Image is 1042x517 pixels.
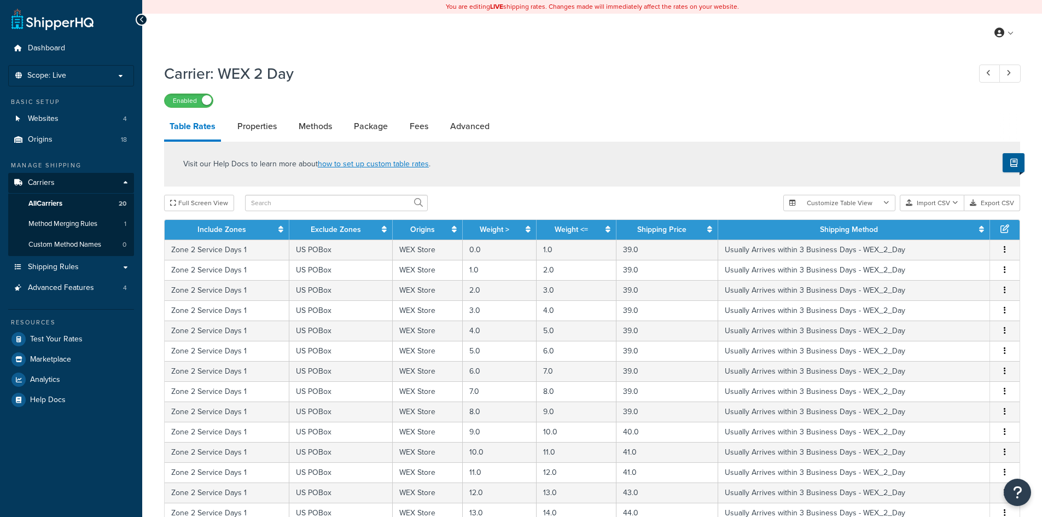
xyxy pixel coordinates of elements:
p: Visit our Help Docs to learn more about . [183,158,430,170]
td: Zone 2 Service Days 1 [165,260,289,280]
td: US POBox [289,381,393,402]
a: Fees [404,113,434,140]
a: Weight > [480,224,509,235]
div: Manage Shipping [8,161,134,170]
span: Analytics [30,375,60,385]
td: US POBox [289,361,393,381]
span: 4 [123,114,127,124]
a: Custom Method Names0 [8,235,134,255]
a: Shipping Method [820,224,878,235]
td: US POBox [289,341,393,361]
td: 12.0 [463,483,537,503]
td: 3.0 [463,300,537,321]
td: 39.0 [616,381,718,402]
a: Include Zones [197,224,246,235]
td: 9.0 [463,422,537,442]
td: 2.0 [463,280,537,300]
a: Test Your Rates [8,329,134,349]
td: Zone 2 Service Days 1 [165,381,289,402]
button: Import CSV [900,195,964,211]
td: Zone 2 Service Days 1 [165,361,289,381]
td: WEX Store [393,462,462,483]
td: Zone 2 Service Days 1 [165,280,289,300]
td: 1.0 [463,260,537,280]
td: US POBox [289,260,393,280]
td: WEX Store [393,442,462,462]
td: US POBox [289,240,393,260]
td: 39.0 [616,300,718,321]
span: 18 [121,135,127,144]
a: Dashboard [8,38,134,59]
span: Origins [28,135,53,144]
td: Usually Arrives within 3 Business Days - WEX_2_Day [718,300,990,321]
td: 39.0 [616,260,718,280]
td: WEX Store [393,361,462,381]
button: Full Screen View [164,195,234,211]
li: Advanced Features [8,278,134,298]
td: 3.0 [537,280,616,300]
td: WEX Store [393,422,462,442]
td: WEX Store [393,341,462,361]
a: Next Record [999,65,1021,83]
a: Methods [293,113,337,140]
span: Shipping Rules [28,263,79,272]
a: Help Docs [8,390,134,410]
a: Advanced Features4 [8,278,134,298]
td: 39.0 [616,402,718,422]
td: 4.0 [537,300,616,321]
td: 9.0 [537,402,616,422]
span: 4 [123,283,127,293]
li: Carriers [8,173,134,256]
td: US POBox [289,462,393,483]
td: US POBox [289,402,393,422]
span: Advanced Features [28,283,94,293]
button: Open Resource Center [1004,479,1031,506]
td: WEX Store [393,240,462,260]
a: Table Rates [164,113,221,142]
td: 10.0 [537,422,616,442]
td: 43.0 [616,483,718,503]
td: 6.0 [537,341,616,361]
td: US POBox [289,280,393,300]
div: Basic Setup [8,97,134,107]
td: WEX Store [393,402,462,422]
td: Usually Arrives within 3 Business Days - WEX_2_Day [718,280,990,300]
td: 11.0 [463,462,537,483]
td: 40.0 [616,422,718,442]
button: Show Help Docs [1003,153,1024,172]
a: Shipping Price [637,224,686,235]
span: Test Your Rates [30,335,83,344]
input: Search [245,195,428,211]
h1: Carrier: WEX 2 Day [164,63,959,84]
a: Weight <= [555,224,588,235]
a: Shipping Rules [8,257,134,277]
td: Zone 2 Service Days 1 [165,321,289,341]
td: Usually Arrives within 3 Business Days - WEX_2_Day [718,321,990,341]
td: 39.0 [616,240,718,260]
td: US POBox [289,321,393,341]
span: All Carriers [28,199,62,208]
td: Usually Arrives within 3 Business Days - WEX_2_Day [718,402,990,422]
button: Export CSV [964,195,1020,211]
td: 10.0 [463,442,537,462]
td: US POBox [289,300,393,321]
b: LIVE [490,2,503,11]
td: Usually Arrives within 3 Business Days - WEX_2_Day [718,442,990,462]
span: Scope: Live [27,71,66,80]
a: Websites4 [8,109,134,129]
td: WEX Store [393,260,462,280]
td: 39.0 [616,361,718,381]
td: 12.0 [537,462,616,483]
td: Usually Arrives within 3 Business Days - WEX_2_Day [718,341,990,361]
span: Dashboard [28,44,65,53]
span: Method Merging Rules [28,219,97,229]
td: Usually Arrives within 3 Business Days - WEX_2_Day [718,422,990,442]
td: Usually Arrives within 3 Business Days - WEX_2_Day [718,483,990,503]
td: WEX Store [393,483,462,503]
td: 39.0 [616,280,718,300]
span: 0 [123,240,126,249]
td: Usually Arrives within 3 Business Days - WEX_2_Day [718,462,990,483]
span: Help Docs [30,396,66,405]
td: 7.0 [537,361,616,381]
